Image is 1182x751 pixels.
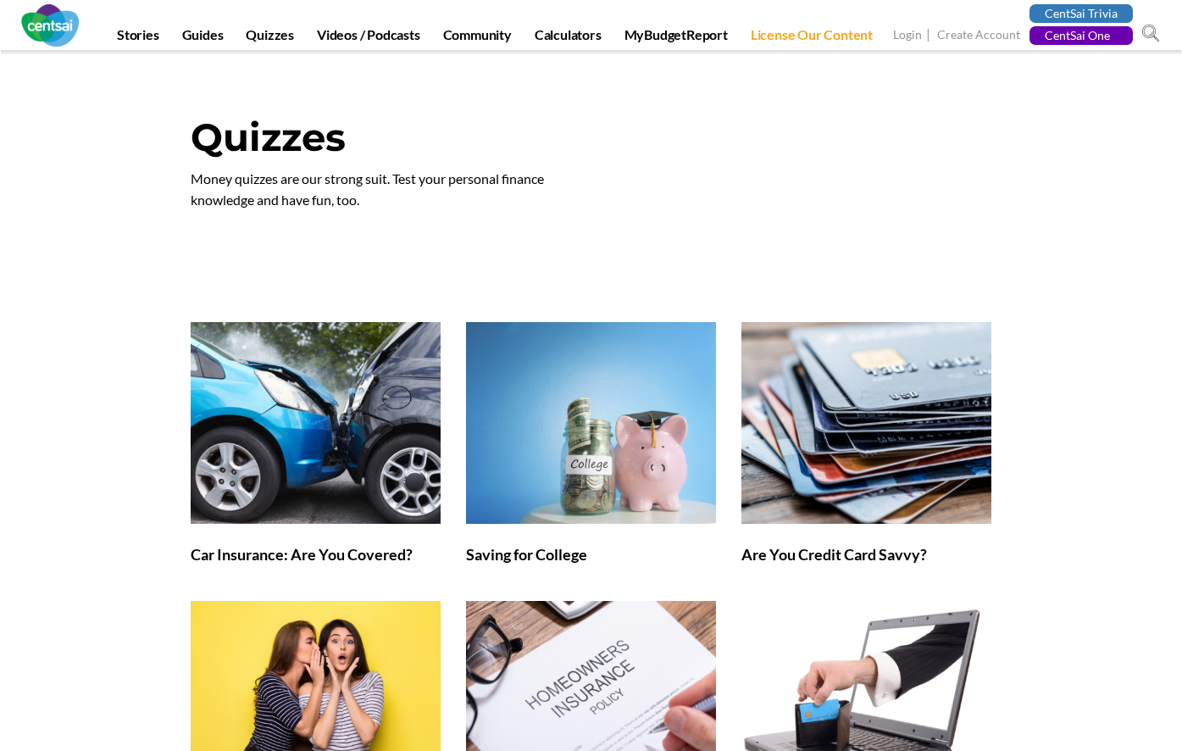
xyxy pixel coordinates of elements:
img: Car Insurance: Are You Covered? [191,322,441,524]
a: License Our Content [741,26,883,50]
a: Login [893,27,922,45]
a: CentSai One [1029,26,1133,45]
a: Community [433,26,522,50]
a: Create Account [937,27,1020,45]
a: Guides [172,26,234,50]
a: Quizzes [236,26,304,50]
a: Calculators [524,26,612,50]
p: Money quizzes are our strong suit. Test your personal finance knowledge and have fun, too. [191,169,606,211]
a: MyBudgetReport [614,26,738,50]
img: CentSai [21,4,79,47]
span: | [924,25,935,45]
a: Videos / Podcasts [307,26,430,50]
a: Car Insurance: Are You Covered? [191,545,413,564]
img: Are You Credit Card Savvy? [741,322,991,524]
h1: Quizzes [191,114,991,169]
a: Saving for College [466,545,587,564]
a: CentSai Trivia [1029,4,1133,23]
a: Stories [107,26,169,50]
img: Saving for College [466,322,716,524]
a: Are You Credit Card Savvy? [741,545,927,564]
